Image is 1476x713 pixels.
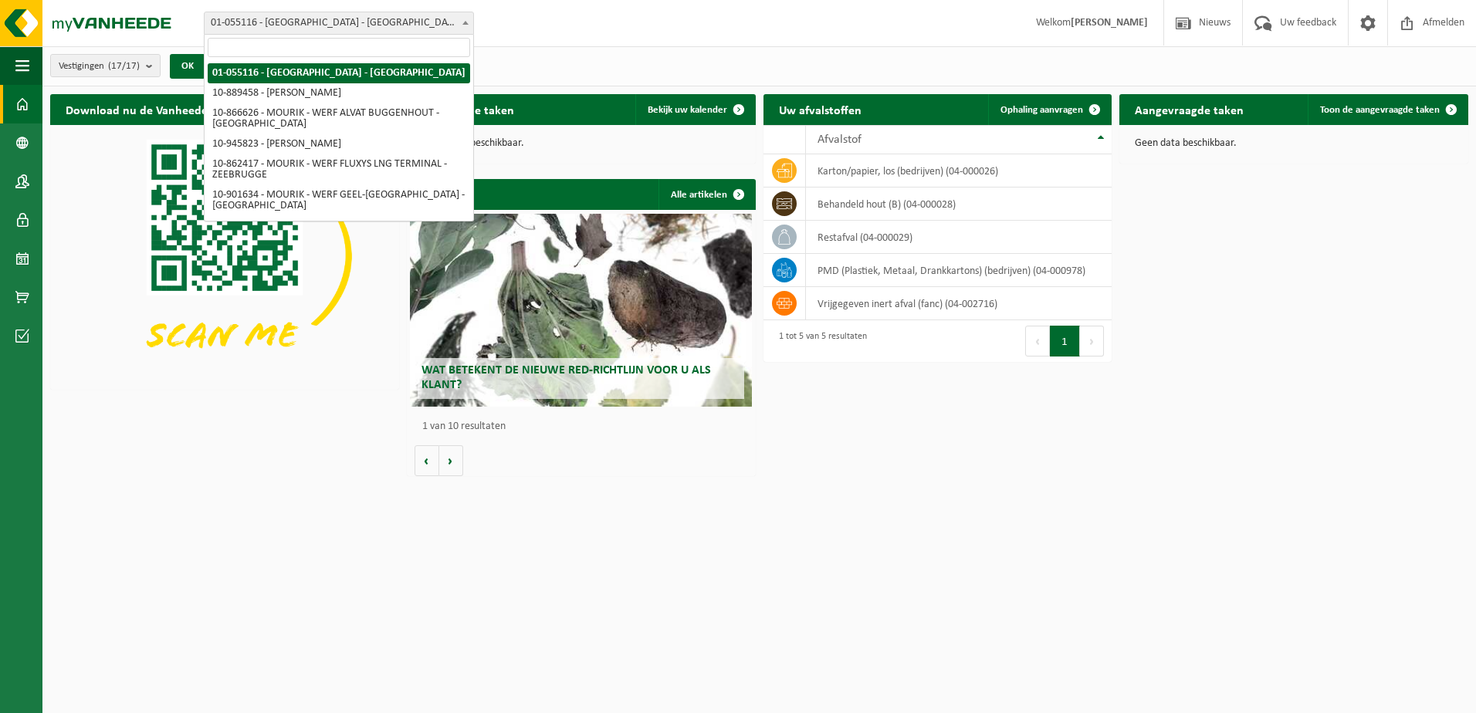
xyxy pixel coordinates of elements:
a: Toon de aangevraagde taken [1308,94,1467,125]
span: Bekijk uw kalender [648,105,727,115]
li: 10-901634 - MOURIK - WERF GEEL-[GEOGRAPHIC_DATA] - [GEOGRAPHIC_DATA] [208,185,470,216]
a: Bekijk uw kalender [635,94,754,125]
strong: [PERSON_NAME] [1071,17,1148,29]
td: behandeld hout (B) (04-000028) [806,188,1112,221]
li: 10-889458 - [PERSON_NAME] [208,83,470,103]
span: Vestigingen [59,55,140,78]
span: Ophaling aanvragen [1000,105,1083,115]
count: (17/17) [108,61,140,71]
button: Volgende [439,445,463,476]
li: 10-856778 - MOURIK - WERF MOL - MOL [208,216,470,236]
a: Ophaling aanvragen [988,94,1110,125]
div: 1 tot 5 van 5 resultaten [771,324,867,358]
li: 10-866626 - MOURIK - WERF ALVAT BUGGENHOUT - [GEOGRAPHIC_DATA] [208,103,470,134]
span: Afvalstof [818,133,862,146]
li: 10-862417 - MOURIK - WERF FLUXYS LNG TERMINAL - ZEEBRUGGE [208,154,470,185]
li: 10-945823 - [PERSON_NAME] [208,134,470,154]
li: 01-055116 - [GEOGRAPHIC_DATA] - [GEOGRAPHIC_DATA] [208,63,470,83]
button: Vestigingen(17/17) [50,54,161,77]
h2: Aangevraagde taken [1119,94,1259,124]
button: Previous [1025,326,1050,356]
button: 1 [1050,326,1080,356]
span: Wat betekent de nieuwe RED-richtlijn voor u als klant? [421,364,711,391]
p: Geen data beschikbaar. [422,138,740,149]
h2: Uw afvalstoffen [763,94,877,124]
td: PMD (Plastiek, Metaal, Drankkartons) (bedrijven) (04-000978) [806,254,1112,287]
p: 1 van 10 resultaten [422,421,748,432]
button: Next [1080,326,1104,356]
span: 01-055116 - MOURIK - ANTWERPEN [204,12,474,35]
td: restafval (04-000029) [806,221,1112,254]
img: Download de VHEPlus App [50,125,399,387]
p: Geen data beschikbaar. [1135,138,1453,149]
td: vrijgegeven inert afval (fanc) (04-002716) [806,287,1112,320]
span: 01-055116 - MOURIK - ANTWERPEN [205,12,473,34]
a: Wat betekent de nieuwe RED-richtlijn voor u als klant? [410,214,752,407]
button: OK [170,54,205,79]
td: karton/papier, los (bedrijven) (04-000026) [806,154,1112,188]
a: Alle artikelen [658,179,754,210]
button: Vorige [415,445,439,476]
span: Toon de aangevraagde taken [1320,105,1440,115]
h2: Download nu de Vanheede+ app! [50,94,256,124]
